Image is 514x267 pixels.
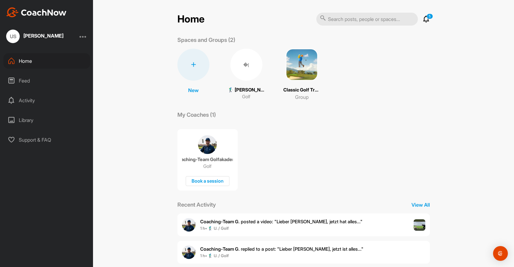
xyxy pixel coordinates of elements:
h2: Home [177,13,204,25]
span: replied to a post : "Lieber [PERSON_NAME], jetzt ist alles..." [200,246,363,252]
div: Feed [3,73,90,88]
a: �(🏌‍♂ [PERSON_NAME] (35.7)Golf [228,49,265,101]
p: Recent Activity [177,200,216,209]
b: 1 h • 🏌‍♂ U. / Golf [200,253,229,258]
img: user avatar [182,218,196,232]
p: 5 [427,14,433,19]
p: Group [295,93,309,101]
p: Golf [203,163,212,169]
b: Coaching-Team G. [200,219,240,225]
div: Open Intercom Messenger [493,246,508,261]
img: coach avatar [198,135,217,154]
div: Activity [3,93,90,108]
p: View All [411,201,430,208]
div: Library [3,112,90,128]
div: Support & FAQ [3,132,90,148]
b: Coaching-Team G. [200,246,240,252]
img: user avatar [182,245,196,259]
div: [PERSON_NAME] [23,33,63,38]
span: posted a video : " Lieber [PERSON_NAME], jetzt hat alles... " [200,219,362,225]
div: �( [230,49,262,81]
p: My Coaches (1) [177,111,216,119]
img: square_940d96c4bb369f85efc1e6d025c58b75.png [286,49,318,81]
input: Search posts, people or spaces... [316,13,418,26]
b: 1 h • 🏌‍♂ U. / Golf [200,226,229,231]
img: CoachNow [6,7,67,17]
p: Classic Golf Training Gruppe 🏌️‍♂️ [283,87,320,94]
p: Coaching-Team Golfakademie [182,156,233,163]
p: Spaces and Groups (2) [177,36,235,44]
div: Home [3,53,90,69]
p: 🏌‍♂ [PERSON_NAME] (35.7) [228,87,265,94]
div: US [6,30,20,43]
p: Golf [242,93,250,100]
p: New [188,87,199,94]
a: Classic Golf Training Gruppe 🏌️‍♂️Group [283,49,320,101]
div: Book a session [186,176,229,186]
img: post image [414,219,425,231]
